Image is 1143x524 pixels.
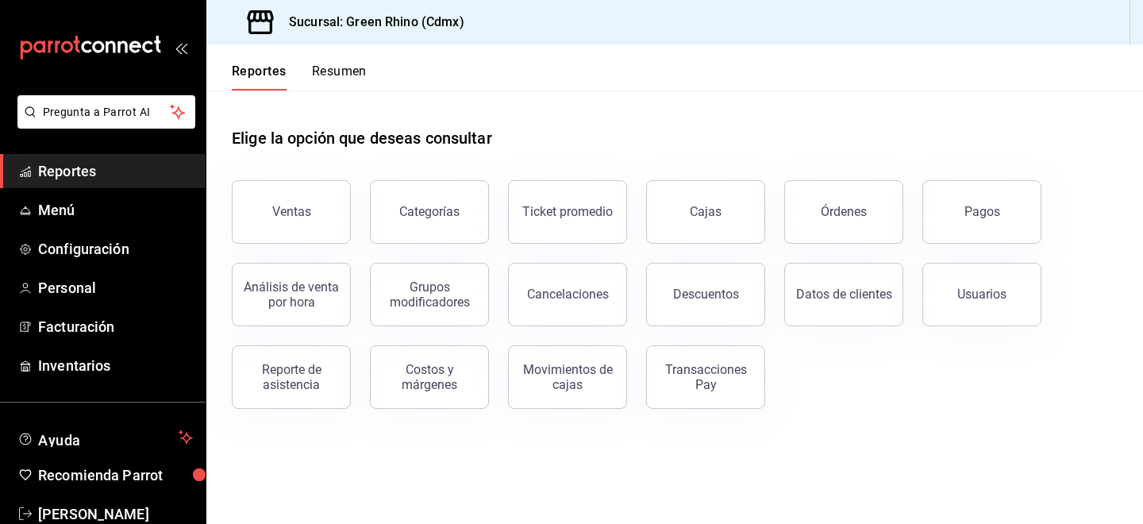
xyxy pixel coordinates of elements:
span: Pregunta a Parrot AI [43,104,171,121]
span: Facturación [38,316,193,337]
span: Reportes [38,160,193,182]
button: Resumen [312,64,367,91]
button: Grupos modificadores [370,263,489,326]
button: Usuarios [922,263,1041,326]
span: Personal [38,277,193,299]
h1: Elige la opción que deseas consultar [232,126,492,150]
button: Análisis de venta por hora [232,263,351,326]
div: Transacciones Pay [656,362,755,392]
button: Órdenes [784,180,903,244]
div: Grupos modificadores [380,279,479,310]
button: Reportes [232,64,287,91]
button: Ventas [232,180,351,244]
div: Usuarios [957,287,1006,302]
a: Pregunta a Parrot AI [11,115,195,132]
span: Recomienda Parrot [38,464,193,486]
button: Ticket promedio [508,180,627,244]
div: Costos y márgenes [380,362,479,392]
div: Pagos [964,204,1000,219]
span: Ayuda [38,428,172,447]
button: Pregunta a Parrot AI [17,95,195,129]
div: Categorías [399,204,460,219]
div: Cajas [690,204,722,219]
button: Datos de clientes [784,263,903,326]
div: Análisis de venta por hora [242,279,341,310]
div: Cancelaciones [527,287,609,302]
button: Reporte de asistencia [232,345,351,409]
button: Movimientos de cajas [508,345,627,409]
span: Configuración [38,238,193,260]
div: Reporte de asistencia [242,362,341,392]
button: Transacciones Pay [646,345,765,409]
div: Órdenes [821,204,867,219]
button: Categorías [370,180,489,244]
div: Datos de clientes [796,287,892,302]
div: Descuentos [673,287,739,302]
button: Pagos [922,180,1041,244]
button: open_drawer_menu [175,41,187,54]
button: Cancelaciones [508,263,627,326]
button: Descuentos [646,263,765,326]
div: Ticket promedio [522,204,613,219]
div: navigation tabs [232,64,367,91]
button: Cajas [646,180,765,244]
span: Inventarios [38,355,193,376]
span: Menú [38,199,193,221]
div: Movimientos de cajas [518,362,617,392]
h3: Sucursal: Green Rhino (Cdmx) [276,13,464,32]
div: Ventas [272,204,311,219]
button: Costos y márgenes [370,345,489,409]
